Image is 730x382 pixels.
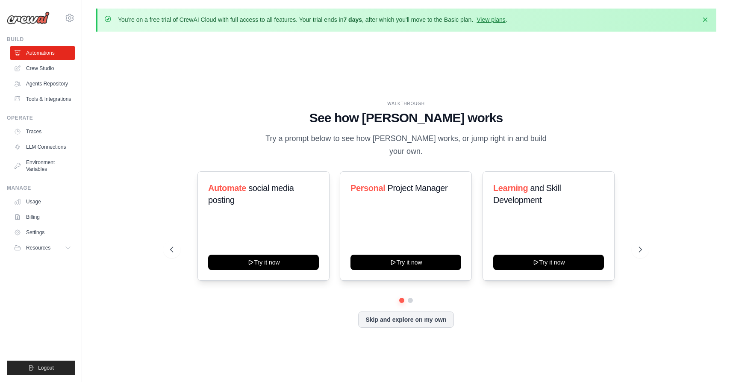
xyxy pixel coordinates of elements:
span: Resources [26,244,50,251]
span: Learning [493,183,528,193]
a: Agents Repository [10,77,75,91]
div: Operate [7,115,75,121]
div: WALKTHROUGH [170,100,642,107]
a: Automations [10,46,75,60]
a: Traces [10,125,75,138]
span: Personal [350,183,385,193]
a: Crew Studio [10,62,75,75]
a: Billing [10,210,75,224]
a: Environment Variables [10,156,75,176]
a: Settings [10,226,75,239]
strong: 7 days [343,16,362,23]
h1: See how [PERSON_NAME] works [170,110,642,126]
button: Skip and explore on my own [358,311,453,328]
span: and Skill Development [493,183,561,205]
p: You're on a free trial of CrewAI Cloud with full access to all features. Your trial ends in , aft... [118,15,507,24]
button: Try it now [493,255,604,270]
a: LLM Connections [10,140,75,154]
span: Automate [208,183,246,193]
a: View plans [477,16,505,23]
div: Manage [7,185,75,191]
div: Build [7,36,75,43]
button: Try it now [350,255,461,270]
img: Logo [7,12,50,24]
button: Resources [10,241,75,255]
button: Try it now [208,255,319,270]
span: Logout [38,364,54,371]
button: Logout [7,361,75,375]
a: Usage [10,195,75,209]
p: Try a prompt below to see how [PERSON_NAME] works, or jump right in and build your own. [262,132,550,158]
span: Project Manager [388,183,448,193]
a: Tools & Integrations [10,92,75,106]
span: social media posting [208,183,294,205]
